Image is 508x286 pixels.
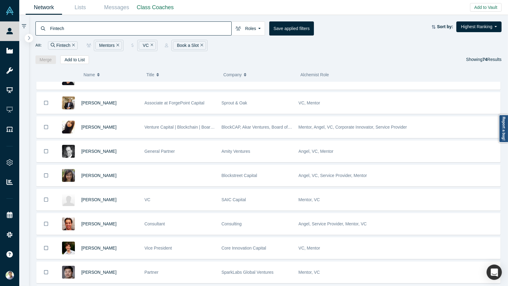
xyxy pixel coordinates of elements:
[26,0,62,15] a: Network
[222,173,257,178] span: Blockstreet Capital
[37,165,56,186] button: Bookmark
[149,42,153,49] button: Remove Filter
[300,72,329,77] span: Alchemist Role
[62,266,75,279] img: Bernard Moon's Profile Image
[83,68,95,81] span: Name
[145,197,150,202] span: VC
[81,221,116,226] a: [PERSON_NAME]
[299,221,367,226] span: Angel, Service Provider, Mentor, VC
[483,57,502,62] span: Results
[62,217,75,230] img: Matthew Hawley's Profile Image
[437,24,453,29] strong: Sort by:
[145,100,204,105] span: Associate at ForgePoint Capital
[145,246,172,250] span: Vice President
[299,246,320,250] span: VC, Mentor
[62,96,75,109] img: MJ Ramachandran's Profile Image
[145,125,228,130] span: Venture Capital | Blockchain | Board Advisor
[231,21,265,36] button: Roles
[35,55,56,64] button: Merge
[145,270,159,275] span: Partner
[62,121,75,134] img: Gayatri Sarkar's Profile Image
[35,42,42,48] span: All:
[222,270,274,275] span: SparkLabs Global Ventures
[37,238,56,259] button: Bookmark
[50,21,231,36] input: Search by name, title, company, summary, expertise, investment criteria or topics of focus
[98,0,135,15] a: Messages
[139,41,156,50] div: VC
[199,42,203,49] button: Remove Filter
[223,68,242,81] span: Company
[37,262,56,283] button: Bookmark
[222,125,363,130] span: BlockCAP, Akar Ventures, Board of Director (multiple Blockchain company)
[146,68,154,81] span: Title
[37,117,56,138] button: Bookmark
[145,149,175,154] span: General Partner
[269,21,314,36] button: Save applied filters
[299,173,367,178] span: Angel, VC, Service Provider, Mentor
[81,173,116,178] a: [PERSON_NAME]
[299,270,320,275] span: Mentor, VC
[6,271,14,280] img: Ravi Belani's Account
[222,246,266,250] span: Core Innovation Capital
[81,125,116,130] a: [PERSON_NAME]
[48,41,78,50] div: Fintech
[466,55,502,64] div: Showing
[115,42,119,49] button: Remove Filter
[299,149,333,154] span: Angel, VC, Mentor
[146,68,217,81] button: Title
[222,100,247,105] span: Sprout & Oak
[470,3,502,12] button: Add to Vault
[135,0,176,15] a: Class Coaches
[62,169,75,182] img: Elvina Kamalova's Profile Image
[222,221,242,226] span: Consulting
[81,197,116,202] a: [PERSON_NAME]
[499,115,508,143] a: Report a bug!
[60,55,89,64] button: Add to List
[81,100,116,105] a: [PERSON_NAME]
[222,197,246,202] span: SAIC Capital
[81,270,116,275] a: [PERSON_NAME]
[37,189,56,210] button: Bookmark
[81,149,116,154] a: [PERSON_NAME]
[95,41,122,50] div: Mentors
[299,125,407,130] span: Mentor, Angel, VC, Corporate Innovator, Service Provider
[81,246,116,250] a: [PERSON_NAME]
[145,221,165,226] span: Consultant
[6,6,14,15] img: Alchemist Vault Logo
[62,0,98,15] a: Lists
[222,149,250,154] span: Amity Ventures
[456,21,502,32] button: Highest Ranking
[83,68,140,81] button: Name
[62,193,75,206] img: Gordon Wan's Profile Image
[70,42,75,49] button: Remove Filter
[173,41,206,50] div: Book a Slot
[62,242,75,254] img: Alex Davidov's Profile Image
[299,197,320,202] span: Mentor, VC
[37,92,56,114] button: Bookmark
[37,213,56,235] button: Bookmark
[223,68,294,81] button: Company
[62,145,75,158] img: Peter Bell's Profile Image
[37,141,56,162] button: Bookmark
[483,57,488,62] strong: 74
[299,100,320,105] span: VC, Mentor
